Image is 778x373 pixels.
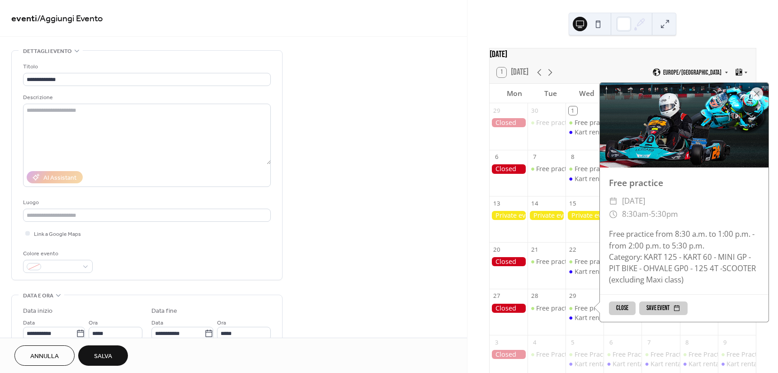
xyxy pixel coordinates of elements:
[569,106,577,115] div: 1
[14,345,75,366] button: Annulla
[575,118,614,127] div: Free practice
[23,62,269,72] div: Titolo
[23,93,269,102] div: Descrizione
[726,359,759,368] div: Kart rental
[566,128,604,137] div: Kart rental
[575,128,607,137] div: Kart rental
[575,313,607,322] div: Kart rental
[531,246,539,254] div: 21
[528,118,566,127] div: Free practice
[490,350,528,359] div: Closed
[566,267,604,276] div: Kart rental
[613,350,652,359] div: Free Practice
[566,211,604,220] div: Private event
[23,291,53,301] span: Data e ora
[575,174,607,183] div: Kart rental
[528,350,566,359] div: Free Practice
[663,69,721,76] span: Europe/[GEOGRAPHIC_DATA]
[78,345,128,366] button: Salva
[575,164,614,173] div: Free practice
[151,306,177,316] div: Data fine
[604,359,641,368] div: Kart rental
[490,164,528,173] div: Closed
[645,338,653,346] div: 7
[649,208,651,221] span: -
[600,177,769,190] div: Free practice
[575,304,614,313] div: Free practice
[566,304,604,313] div: Free practice
[23,198,269,207] div: Luogo
[600,228,769,285] div: Free practice from 8:30 a.m. to 1:00 p.m. - from 2:00 p.m. to 5:30 p.m. Category: KART 125 - KART...
[533,84,569,103] div: Tue
[566,313,604,322] div: Kart rental
[609,195,618,208] div: ​
[493,246,501,254] div: 20
[23,249,91,258] div: Colore evento
[531,153,539,161] div: 7
[531,338,539,346] div: 4
[575,359,607,368] div: Kart rental
[651,208,678,221] span: 5:30pm
[151,318,163,328] span: Data
[531,199,539,207] div: 14
[622,208,649,221] span: 8:30am
[536,350,575,359] div: Free Practice
[683,338,691,346] div: 8
[609,208,618,221] div: ​
[688,350,728,359] div: Free Practice
[37,10,103,28] span: / Aggiungi Evento
[490,257,528,266] div: Closed
[536,257,575,266] div: Free practice
[30,352,59,361] span: Annulla
[575,257,614,266] div: Free practice
[718,350,756,359] div: Free Practice
[651,359,683,368] div: Kart rental
[11,10,37,28] a: eventi
[718,359,756,368] div: Kart rental
[536,164,575,173] div: Free practice
[569,199,577,207] div: 15
[34,230,81,239] span: Link a Google Maps
[575,350,614,359] div: Free Practice
[651,350,690,359] div: Free Practice
[566,359,604,368] div: Kart rental
[23,306,52,316] div: Data inizio
[566,257,604,266] div: Free practice
[490,304,528,313] div: Closed
[490,211,528,220] div: Private event
[493,338,501,346] div: 3
[604,350,641,359] div: Free Practice
[490,118,528,127] div: Closed
[569,84,605,103] div: Wed
[680,359,718,368] div: Kart rental
[639,301,688,315] button: Save event
[613,359,645,368] div: Kart rental
[94,352,112,361] span: Salva
[531,292,539,300] div: 28
[688,359,721,368] div: Kart rental
[569,153,577,161] div: 8
[217,318,226,328] span: Ora
[726,350,766,359] div: Free Practice
[497,84,533,103] div: Mon
[609,301,636,315] button: Close
[566,174,604,183] div: Kart rental
[536,118,575,127] div: Free practice
[607,338,615,346] div: 6
[493,153,501,161] div: 6
[566,350,604,359] div: Free Practice
[566,118,604,127] div: Free practice
[89,318,98,328] span: Ora
[536,304,575,313] div: Free practice
[721,338,729,346] div: 9
[566,164,604,173] div: Free practice
[641,350,679,359] div: Free Practice
[493,106,501,115] div: 29
[622,195,645,208] span: [DATE]
[528,304,566,313] div: Free practice
[575,267,607,276] div: Kart rental
[23,47,72,56] span: Dettagli evento
[641,359,679,368] div: Kart rental
[528,211,566,220] div: Private event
